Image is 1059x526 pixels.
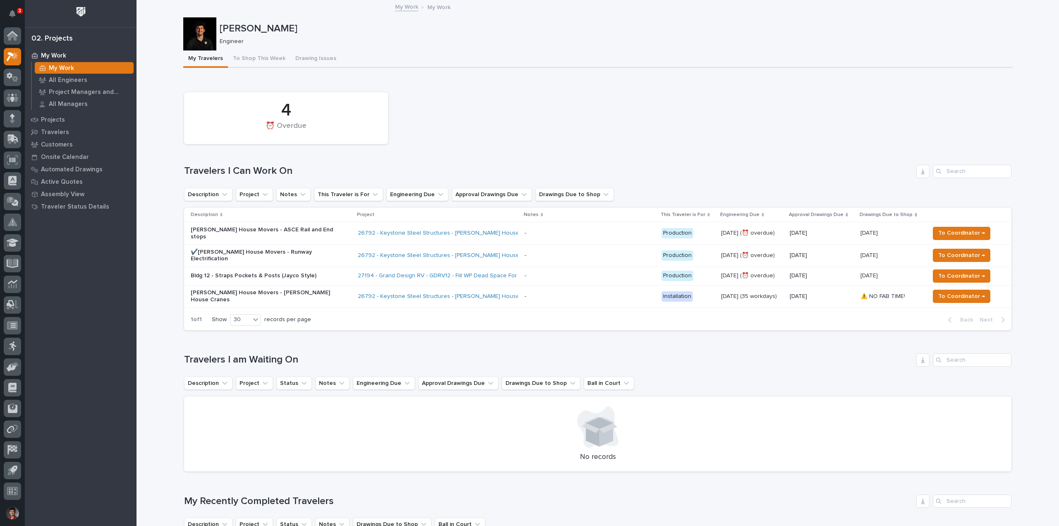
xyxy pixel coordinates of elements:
a: 27194 - Grand Design RV - GDRV12 - Fill WP Dead Space For Short Units [358,272,548,279]
h1: Travelers I am Waiting On [184,354,913,366]
p: Traveler Status Details [41,203,109,211]
button: Description [184,377,232,390]
p: Customers [41,141,73,149]
p: 1 of 1 [184,310,208,330]
tr: [PERSON_NAME] House Movers - ASCE Rail and End stops26792 - Keystone Steel Structures - [PERSON_N... [184,222,1011,245]
p: My Work [49,65,74,72]
p: Bldg 12 - Straps Pockets & Posts (Jayco Style) [191,272,335,279]
button: Notifications [4,5,21,22]
p: Notes [524,210,539,219]
div: - [525,272,526,279]
button: Engineering Due [353,377,415,390]
div: 30 [230,315,250,324]
button: Back [942,316,976,324]
button: Engineering Due [386,188,448,201]
p: Show [212,316,227,323]
tr: [PERSON_NAME] House Movers - [PERSON_NAME] House Cranes26792 - Keystone Steel Structures - [PERSO... [184,285,1011,307]
button: To Coordinator → [933,269,990,283]
div: - [525,252,526,259]
button: My Travelers [183,50,228,68]
p: Project Managers and Engineers [49,89,130,96]
a: Projects [25,113,137,126]
button: To Coordinator → [933,249,990,262]
div: 02. Projects [31,34,73,43]
div: Notifications3 [10,10,21,23]
a: Active Quotes [25,175,137,188]
tr: ✔️[PERSON_NAME] House Movers - Runway Electrification26792 - Keystone Steel Structures - [PERSON_... [184,244,1011,267]
p: [DATE] [790,272,854,279]
p: Engineer [220,38,1006,45]
p: [DATE] [860,228,879,237]
button: Status [276,377,312,390]
p: Approval Drawings Due [789,210,843,219]
button: Approval Drawings Due [452,188,532,201]
button: To Shop This Week [228,50,290,68]
p: My Work [41,52,66,60]
p: [DATE] (⏰ overdue) [721,272,783,279]
button: users-avatar [4,504,21,522]
input: Search [933,165,1011,178]
h1: My Recently Completed Travelers [184,495,913,507]
div: - [525,293,526,300]
div: - [525,230,526,237]
a: All Engineers [32,74,137,86]
a: Project Managers and Engineers [32,86,137,98]
p: Automated Drawings [41,166,103,173]
button: Notes [276,188,311,201]
p: Description [191,210,218,219]
p: Projects [41,116,65,124]
a: 26792 - Keystone Steel Structures - [PERSON_NAME] House [358,252,520,259]
p: Assembly View [41,191,84,198]
a: Customers [25,138,137,151]
p: Travelers [41,129,69,136]
button: Notes [315,377,350,390]
div: Production [661,250,693,261]
p: records per page [264,316,311,323]
a: My Work [395,2,418,11]
a: 26792 - Keystone Steel Structures - [PERSON_NAME] House [358,230,520,237]
a: Assembly View [25,188,137,200]
img: Workspace Logo [73,4,89,19]
p: [PERSON_NAME] House Movers - ASCE Rail and End stops [191,226,335,240]
p: [DATE] [860,271,879,279]
input: Search [933,495,1011,508]
button: Ball in Court [584,377,634,390]
p: [DATE] [790,230,854,237]
p: [DATE] [790,293,854,300]
p: All Managers [49,101,88,108]
div: 4 [198,100,374,121]
p: All Engineers [49,77,87,84]
span: To Coordinator → [938,291,985,301]
p: Project [357,210,374,219]
a: Traveler Status Details [25,200,137,213]
p: ✔️[PERSON_NAME] House Movers - Runway Electrification [191,249,335,263]
button: Drawings Due to Shop [535,188,614,201]
p: ⚠️ NO FAB TIME! [860,291,907,300]
button: This Traveler is For [314,188,383,201]
button: Drawings Due to Shop [502,377,580,390]
span: Next [980,316,998,324]
button: To Coordinator → [933,290,990,303]
p: [DATE] (⏰ overdue) [721,230,783,237]
a: Travelers [25,126,137,138]
button: Approval Drawings Due [418,377,498,390]
p: [DATE] [860,250,879,259]
div: Production [661,271,693,281]
p: Engineering Due [720,210,760,219]
p: Onsite Calendar [41,154,89,161]
p: [PERSON_NAME] House Movers - [PERSON_NAME] House Cranes [191,289,335,303]
p: No records [194,453,1001,462]
p: [DATE] (⏰ overdue) [721,252,783,259]
span: To Coordinator → [938,228,985,238]
button: To Coordinator → [933,227,990,240]
p: This Traveler is For [661,210,705,219]
div: Installation [661,291,693,302]
p: Active Quotes [41,178,83,186]
button: Next [976,316,1011,324]
p: [DATE] (35 workdays) [721,293,783,300]
tr: Bldg 12 - Straps Pockets & Posts (Jayco Style)27194 - Grand Design RV - GDRV12 - Fill WP Dead Spa... [184,267,1011,285]
a: 26792 - Keystone Steel Structures - [PERSON_NAME] House [358,293,520,300]
button: Description [184,188,232,201]
button: Project [236,377,273,390]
